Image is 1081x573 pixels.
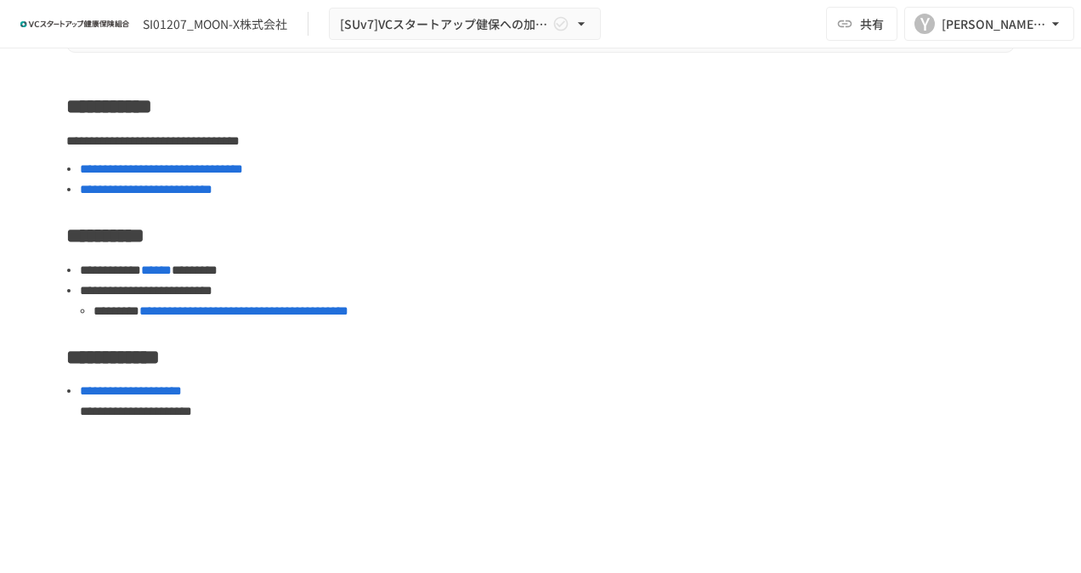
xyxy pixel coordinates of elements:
div: [PERSON_NAME][EMAIL_ADDRESS][DOMAIN_NAME] [942,14,1047,35]
span: [SUv7]VCスタートアップ健保への加入申請手続き [340,14,549,35]
button: [SUv7]VCスタートアップ健保への加入申請手続き [329,8,601,41]
img: ZDfHsVrhrXUoWEWGWYf8C4Fv4dEjYTEDCNvmL73B7ox [20,10,129,37]
div: Y [914,14,935,34]
div: SI01207_MOON-X株式会社 [143,15,287,33]
button: Y[PERSON_NAME][EMAIL_ADDRESS][DOMAIN_NAME] [904,7,1074,41]
button: 共有 [826,7,897,41]
span: 共有 [860,14,884,33]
